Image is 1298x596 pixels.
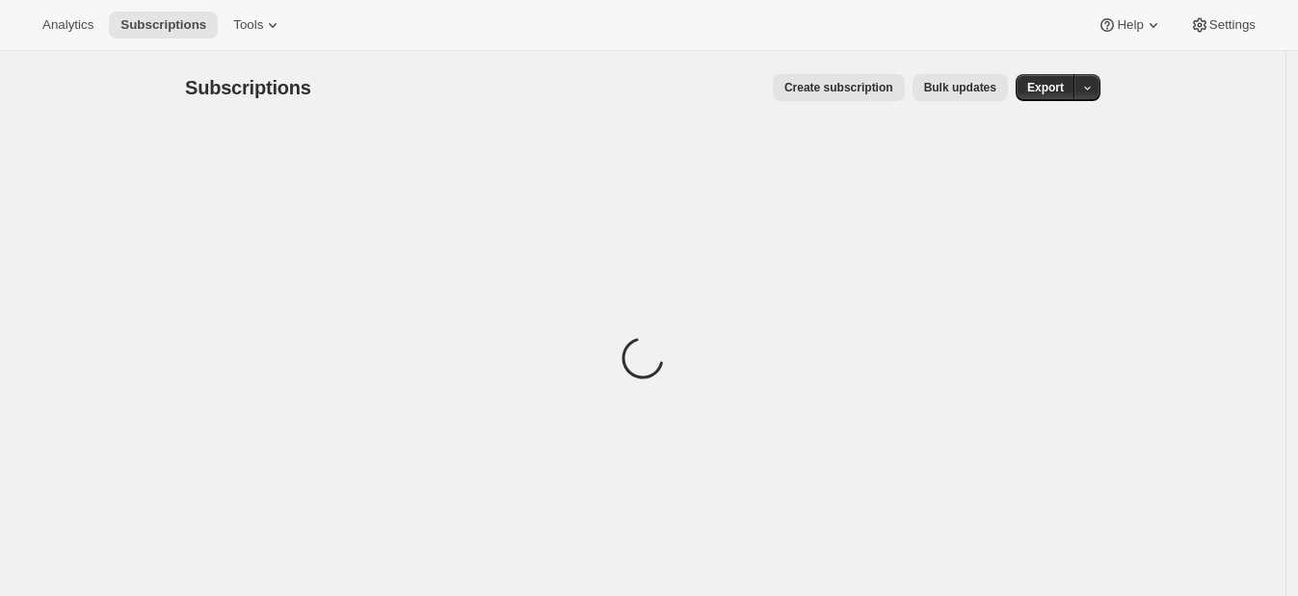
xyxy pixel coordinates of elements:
[1179,12,1267,39] button: Settings
[185,77,311,98] span: Subscriptions
[109,12,218,39] button: Subscriptions
[31,12,105,39] button: Analytics
[222,12,294,39] button: Tools
[1117,17,1143,33] span: Help
[1209,17,1256,33] span: Settings
[924,80,996,95] span: Bulk updates
[1027,80,1064,95] span: Export
[1016,74,1075,101] button: Export
[233,17,263,33] span: Tools
[1086,12,1174,39] button: Help
[42,17,93,33] span: Analytics
[784,80,893,95] span: Create subscription
[120,17,206,33] span: Subscriptions
[913,74,1008,101] button: Bulk updates
[773,74,905,101] button: Create subscription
